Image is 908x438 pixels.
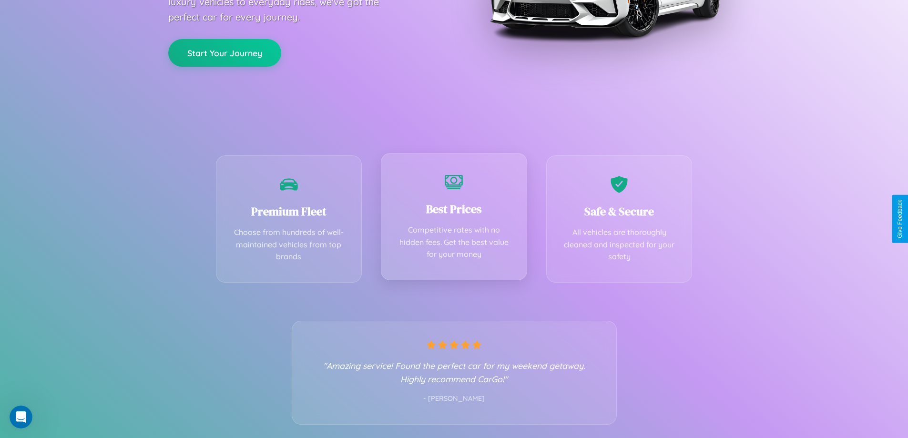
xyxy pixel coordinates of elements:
button: Start Your Journey [168,39,281,67]
h3: Premium Fleet [231,204,347,219]
h3: Best Prices [396,201,512,217]
p: All vehicles are thoroughly cleaned and inspected for your safety [561,226,678,263]
p: Choose from hundreds of well-maintained vehicles from top brands [231,226,347,263]
p: - [PERSON_NAME] [311,393,597,405]
iframe: Intercom live chat [10,406,32,428]
p: Competitive rates with no hidden fees. Get the best value for your money [396,224,512,261]
div: Give Feedback [897,200,903,238]
p: "Amazing service! Found the perfect car for my weekend getaway. Highly recommend CarGo!" [311,359,597,386]
h3: Safe & Secure [561,204,678,219]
